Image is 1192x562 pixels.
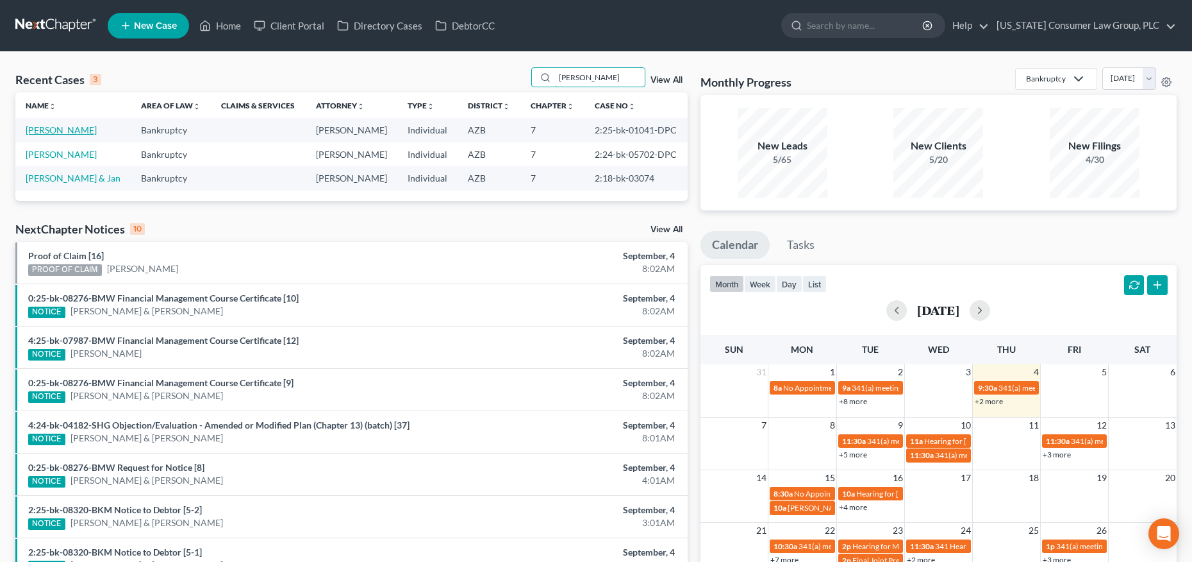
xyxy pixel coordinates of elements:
[791,344,813,355] span: Mon
[131,142,211,166] td: Bankruptcy
[1134,344,1150,355] span: Sat
[70,347,142,360] a: [PERSON_NAME]
[829,364,836,380] span: 1
[28,462,204,473] a: 0:25-bk-08276-BMW Request for Notice [8]
[1050,153,1139,166] div: 4/30
[709,275,744,293] button: month
[70,474,223,487] a: [PERSON_NAME] & [PERSON_NAME]
[28,377,294,388] a: 0:25-bk-08276-BMW Financial Management Course Certificate [9]
[468,546,675,559] div: September, 4
[567,103,574,110] i: unfold_more
[650,76,683,85] a: View All
[700,231,770,259] a: Calendar
[799,541,922,551] span: 341(a) meeting for [PERSON_NAME]
[852,541,1109,551] span: Hearing for Mannenbach v. UNITED STATES DEPARTMENT OF EDUCATION
[744,275,776,293] button: week
[397,166,458,190] td: Individual
[842,489,855,498] span: 10a
[502,103,510,110] i: unfold_more
[28,420,410,430] a: 4:24-bk-04182-SHG Objection/Evaluation - Amended or Modified Plan (Chapter 13) (batch) [37]
[584,118,687,142] td: 2:25-bk-01041-DPC
[357,103,365,110] i: unfold_more
[856,489,956,498] span: Hearing for [PERSON_NAME]
[26,101,56,110] a: Nameunfold_more
[774,383,782,393] span: 8a
[193,14,247,37] a: Home
[26,149,97,160] a: [PERSON_NAME]
[774,489,793,498] span: 8:30a
[897,364,904,380] span: 2
[306,118,397,142] td: [PERSON_NAME]
[1095,418,1108,433] span: 12
[468,377,675,389] div: September, 4
[15,72,101,87] div: Recent Cases
[211,92,305,118] th: Claims & Services
[468,461,675,474] div: September, 4
[738,153,827,166] div: 5/65
[842,541,851,551] span: 2p
[891,523,904,538] span: 23
[1164,418,1177,433] span: 13
[788,503,915,513] span: [PERSON_NAME] Arbitration Hearing
[397,118,458,142] td: Individual
[531,101,574,110] a: Chapterunfold_more
[760,418,768,433] span: 7
[893,153,983,166] div: 5/20
[1148,518,1179,549] div: Open Intercom Messenger
[650,225,683,234] a: View All
[776,275,802,293] button: day
[468,292,675,305] div: September, 4
[842,436,866,446] span: 11:30a
[458,166,520,190] td: AZB
[807,13,924,37] input: Search by name...
[397,142,458,166] td: Individual
[427,103,435,110] i: unfold_more
[755,364,768,380] span: 31
[802,275,827,293] button: list
[70,389,223,402] a: [PERSON_NAME] & [PERSON_NAME]
[1068,344,1081,355] span: Fri
[862,344,879,355] span: Tue
[910,436,923,446] span: 11a
[28,504,202,515] a: 2:25-bk-08320-BKM Notice to Debtor [5-2]
[468,250,675,262] div: September, 4
[628,103,636,110] i: unfold_more
[28,391,65,403] div: NOTICE
[910,450,934,460] span: 11:30a
[998,383,1122,393] span: 341(a) meeting for [PERSON_NAME]
[978,383,997,393] span: 9:30a
[468,419,675,432] div: September, 4
[331,14,429,37] a: Directory Cases
[468,504,675,516] div: September, 4
[28,518,65,530] div: NOTICE
[935,450,1127,460] span: 341(a) meeting for [PERSON_NAME] & [PERSON_NAME]
[1027,470,1040,486] span: 18
[1169,364,1177,380] span: 6
[867,436,1059,446] span: 341(a) meeting for [PERSON_NAME] & [PERSON_NAME]
[1050,139,1139,153] div: New Filings
[26,124,97,135] a: [PERSON_NAME]
[897,418,904,433] span: 9
[468,101,510,110] a: Districtunfold_more
[134,21,177,31] span: New Case
[738,139,827,153] div: New Leads
[824,470,836,486] span: 15
[28,307,65,318] div: NOTICE
[783,383,843,393] span: No Appointments
[70,305,223,318] a: [PERSON_NAME] & [PERSON_NAME]
[1046,541,1055,551] span: 1p
[700,74,791,90] h3: Monthly Progress
[959,470,972,486] span: 17
[131,118,211,142] td: Bankruptcy
[306,166,397,190] td: [PERSON_NAME]
[924,436,1162,446] span: Hearing for [PERSON_NAME], Liquidating Trustee v. CGP Holdings, LLC
[928,344,949,355] span: Wed
[468,347,675,360] div: 8:02AM
[1027,523,1040,538] span: 25
[959,418,972,433] span: 10
[520,142,584,166] td: 7
[26,173,120,183] a: [PERSON_NAME] & Jan
[774,541,797,551] span: 10:30a
[90,74,101,85] div: 3
[1026,73,1066,84] div: Bankruptcy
